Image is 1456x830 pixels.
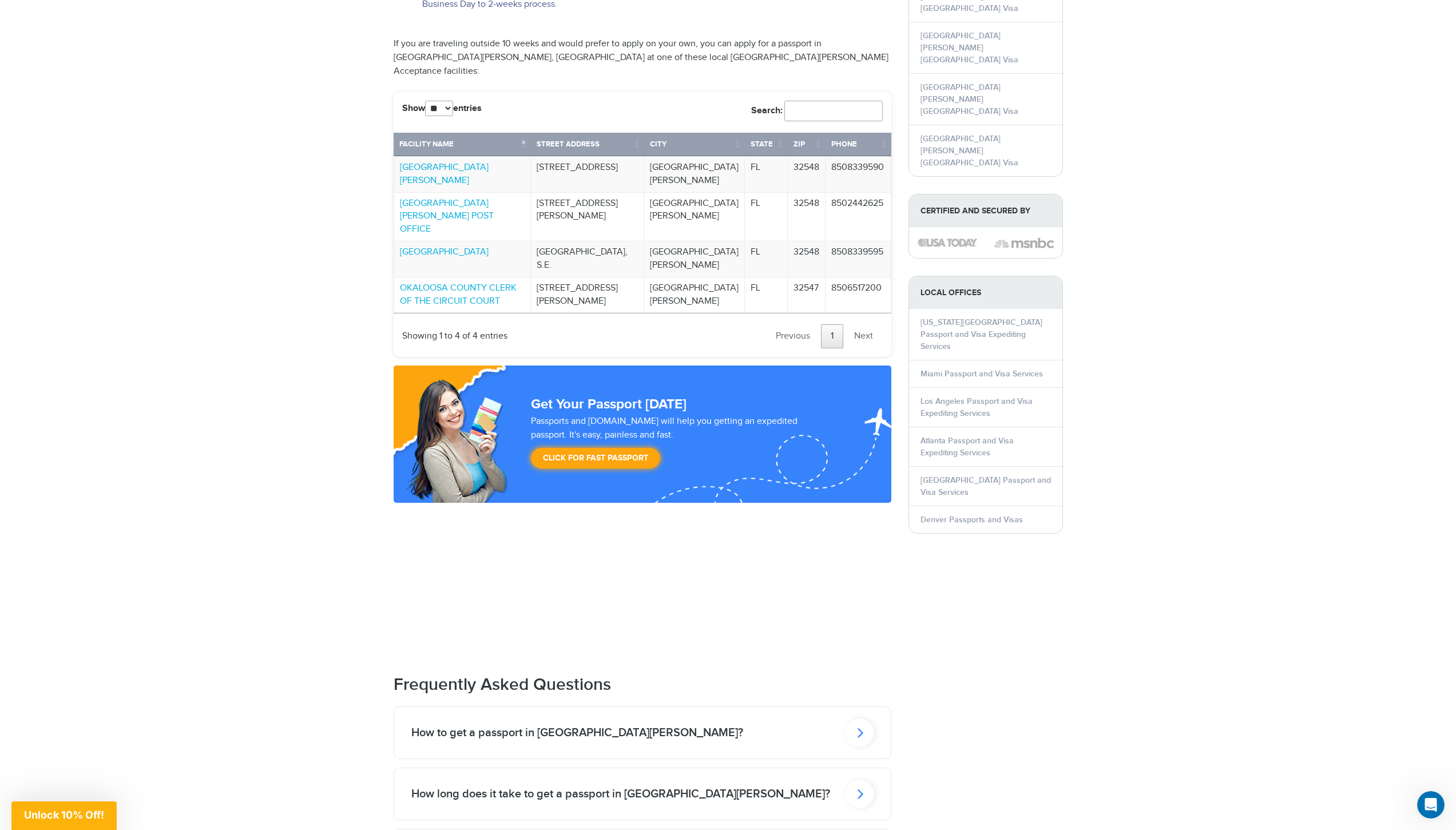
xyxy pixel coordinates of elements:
label: Show entries [402,101,482,116]
td: [STREET_ADDRESS] [531,156,644,192]
th: Phone: activate to sort column ascending [826,133,891,156]
div: Showing 1 to 4 of 4 entries [402,322,507,343]
th: Zip: activate to sort column ascending [788,133,826,156]
td: 32548 [788,241,826,277]
img: image description [918,239,977,247]
iframe: Customer reviews powered by Trustpilot [394,503,891,640]
label: Search: [751,101,883,121]
td: 32548 [788,192,826,241]
img: image description [994,236,1054,250]
td: 32547 [788,277,826,313]
a: 1 [821,324,843,348]
a: Atlanta Passport and Visa Expediting Services [921,436,1014,458]
th: State: activate to sort column ascending [745,133,788,156]
h2: How long does it take to get a passport in [GEOGRAPHIC_DATA][PERSON_NAME]? [411,787,830,801]
a: [GEOGRAPHIC_DATA][PERSON_NAME] [400,162,489,186]
td: [GEOGRAPHIC_DATA][PERSON_NAME] [644,277,745,313]
a: [GEOGRAPHIC_DATA] [400,247,489,257]
h2: How to get a passport in [GEOGRAPHIC_DATA][PERSON_NAME]? [411,726,743,740]
select: Showentries [425,101,453,116]
iframe: Intercom live chat [1417,791,1445,819]
td: 32548 [788,156,826,192]
td: FL [745,192,788,241]
td: 8506517200 [826,277,891,313]
a: [GEOGRAPHIC_DATA][PERSON_NAME] POST OFFICE [400,198,494,235]
input: Search: [784,101,883,121]
a: Los Angeles Passport and Visa Expediting Services [921,396,1033,418]
td: [STREET_ADDRESS][PERSON_NAME] [531,277,644,313]
a: [GEOGRAPHIC_DATA][PERSON_NAME] [GEOGRAPHIC_DATA] Visa [921,82,1018,116]
a: [US_STATE][GEOGRAPHIC_DATA] Passport and Visa Expediting Services [921,317,1042,351]
td: 8502442625 [826,192,891,241]
th: City: activate to sort column ascending [644,133,745,156]
th: Facility Name: activate to sort column descending [394,133,531,156]
strong: Certified and Secured by [909,194,1062,227]
h2: Frequently Asked Questions [394,674,891,695]
a: [GEOGRAPHIC_DATA][PERSON_NAME] [GEOGRAPHIC_DATA] Visa [921,134,1018,168]
td: [GEOGRAPHIC_DATA], S.E. [531,241,644,277]
a: [GEOGRAPHIC_DATA] Passport and Visa Services [921,475,1051,497]
a: Next [844,324,883,348]
a: [GEOGRAPHIC_DATA][PERSON_NAME] [GEOGRAPHIC_DATA] Visa [921,31,1018,65]
a: OKALOOSA COUNTY CLERK OF THE CIRCUIT COURT [400,283,517,307]
p: If you are traveling outside 10 weeks and would prefer to apply on your own, you can apply for a ... [394,37,891,78]
td: 8508339590 [826,156,891,192]
a: Denver Passports and Visas [921,515,1023,525]
a: Click for Fast Passport [531,448,660,468]
strong: LOCAL OFFICES [909,276,1062,309]
a: Previous [766,324,820,348]
td: FL [745,241,788,277]
td: FL [745,277,788,313]
td: [GEOGRAPHIC_DATA][PERSON_NAME] [644,192,745,241]
strong: Get Your Passport [DATE] [531,396,687,412]
td: 8508339595 [826,241,891,277]
td: [GEOGRAPHIC_DATA][PERSON_NAME] [644,156,745,192]
div: Unlock 10% Off! [11,801,117,830]
div: Passports and [DOMAIN_NAME] will help you getting an expedited passport. It's easy, painless and ... [526,415,839,474]
td: FL [745,156,788,192]
th: Street Address: activate to sort column ascending [531,133,644,156]
td: [STREET_ADDRESS][PERSON_NAME] [531,192,644,241]
a: Miami Passport and Visa Services [921,369,1043,379]
td: [GEOGRAPHIC_DATA][PERSON_NAME] [644,241,745,277]
span: Unlock 10% Off! [24,809,104,821]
